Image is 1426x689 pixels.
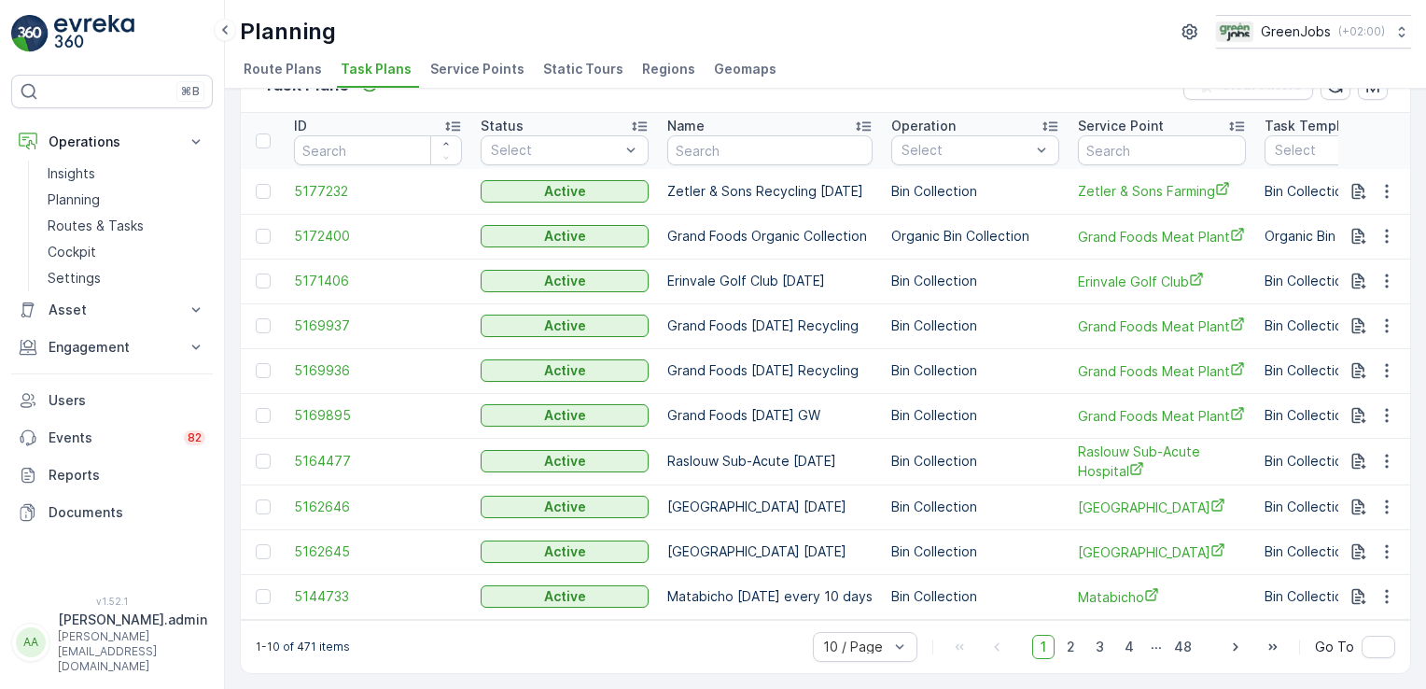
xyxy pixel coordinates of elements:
[543,60,623,78] span: Static Tours
[891,587,1059,606] p: Bin Collection
[294,587,462,606] span: 5144733
[1116,635,1142,659] span: 4
[294,316,462,335] a: 5169937
[1032,635,1055,659] span: 1
[667,227,873,246] p: Grand Foods Organic Collection
[48,217,144,235] p: Routes & Tasks
[1078,406,1246,426] a: Grand Foods Meat Plant
[11,329,213,366] button: Engagement
[481,359,649,382] button: Active
[667,117,705,135] p: Name
[49,338,175,357] p: Engagement
[891,542,1059,561] p: Bin Collection
[902,141,1030,160] p: Select
[11,457,213,494] a: Reports
[294,227,462,246] a: 5172400
[491,141,620,160] p: Select
[891,452,1059,471] p: Bin Collection
[544,361,586,380] p: Active
[1078,316,1246,336] a: Grand Foods Meat Plant
[1078,227,1246,246] a: Grand Foods Meat Plant
[11,419,213,457] a: Events82
[11,15,49,52] img: logo
[891,272,1059,290] p: Bin Collection
[891,117,956,135] p: Operation
[256,499,271,514] div: Toggle Row Selected
[40,239,213,265] a: Cockpit
[1078,361,1246,381] a: Grand Foods Meat Plant
[481,225,649,247] button: Active
[294,272,462,290] a: 5171406
[11,382,213,419] a: Users
[481,541,649,563] button: Active
[294,182,462,201] a: 5177232
[667,361,873,380] p: Grand Foods [DATE] Recycling
[891,316,1059,335] p: Bin Collection
[481,450,649,472] button: Active
[256,544,271,559] div: Toggle Row Selected
[294,542,462,561] a: 5162645
[544,452,586,471] p: Active
[294,117,307,135] p: ID
[294,452,462,471] a: 5164477
[1078,117,1164,135] p: Service Point
[667,542,873,561] p: [GEOGRAPHIC_DATA] [DATE]
[667,406,873,425] p: Grand Foods [DATE] GW
[49,503,205,522] p: Documents
[256,589,271,604] div: Toggle Row Selected
[1078,181,1246,201] a: Zetler & Sons Farming
[1275,141,1404,160] p: Select
[544,406,586,425] p: Active
[1338,24,1385,39] p: ( +02:00 )
[48,243,96,261] p: Cockpit
[667,272,873,290] p: Erinvale Golf Club [DATE]
[1151,635,1162,659] p: ...
[181,84,200,99] p: ⌘B
[294,498,462,516] a: 5162646
[891,182,1059,201] p: Bin Collection
[256,408,271,423] div: Toggle Row Selected
[11,494,213,531] a: Documents
[11,611,213,674] button: AA[PERSON_NAME].admin[PERSON_NAME][EMAIL_ADDRESS][DOMAIN_NAME]
[256,274,271,288] div: Toggle Row Selected
[1216,21,1253,42] img: Green_Jobs_Logo.png
[48,164,95,183] p: Insights
[667,316,873,335] p: Grand Foods [DATE] Recycling
[49,466,205,485] p: Reports
[1078,135,1246,165] input: Search
[341,60,412,78] span: Task Plans
[642,60,695,78] span: Regions
[256,454,271,469] div: Toggle Row Selected
[256,184,271,199] div: Toggle Row Selected
[1216,15,1411,49] button: GreenJobs(+02:00)
[48,269,101,288] p: Settings
[240,17,336,47] p: Planning
[294,406,462,425] a: 5169895
[256,229,271,244] div: Toggle Row Selected
[544,182,586,201] p: Active
[1078,272,1246,291] a: Erinvale Golf Club
[544,272,586,290] p: Active
[481,117,524,135] p: Status
[481,270,649,292] button: Active
[481,585,649,608] button: Active
[667,452,873,471] p: Raslouw Sub-Acute [DATE]
[1078,542,1246,562] span: [GEOGRAPHIC_DATA]
[16,627,46,657] div: AA
[1078,498,1246,517] span: [GEOGRAPHIC_DATA]
[48,190,100,209] p: Planning
[49,301,175,319] p: Asset
[891,498,1059,516] p: Bin Collection
[256,318,271,333] div: Toggle Row Selected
